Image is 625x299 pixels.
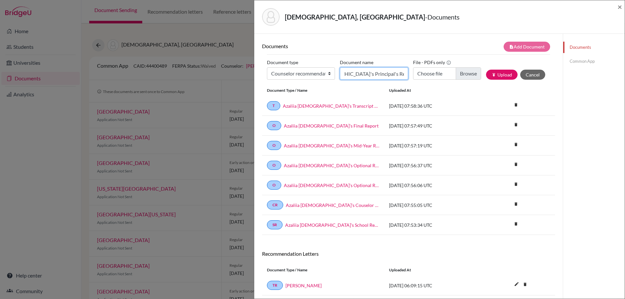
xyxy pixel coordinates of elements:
[340,57,373,67] label: Document name
[511,101,521,110] a: delete
[285,222,379,228] a: Azaliia [DEMOGRAPHIC_DATA]'s School Report
[511,280,522,290] button: edit
[413,57,451,67] label: File - PDFs only
[267,101,280,110] a: T
[284,122,379,129] a: Azaliia [DEMOGRAPHIC_DATA]'s Final Report
[384,142,482,149] div: [DATE] 07:57:19 UTC
[425,13,460,21] span: - Documents
[511,200,521,209] a: delete
[563,56,625,67] a: Common App
[511,140,521,149] i: delete
[384,202,482,209] div: [DATE] 07:55:05 UTC
[511,179,521,189] i: delete
[384,222,482,228] div: [DATE] 07:53:34 UTC
[384,267,482,273] div: Uploaded at
[267,281,283,290] a: TR
[511,121,521,129] a: delete
[563,42,625,53] a: Documents
[504,42,550,52] button: note_addAdd Document
[486,70,518,80] button: publishUpload
[384,182,482,189] div: [DATE] 07:56:06 UTC
[285,13,425,21] strong: [DEMOGRAPHIC_DATA], [GEOGRAPHIC_DATA]
[267,181,281,190] a: O
[384,102,482,109] div: [DATE] 07:58:36 UTC
[262,251,555,257] h6: Recommendation Letters
[511,141,521,149] a: delete
[262,88,384,93] div: Document Type / Name
[267,220,283,229] a: SR
[384,88,482,93] div: Uploaded at
[511,159,521,169] i: delete
[511,220,521,229] a: delete
[511,180,521,189] a: delete
[511,100,521,110] i: delete
[618,2,622,11] span: ×
[267,200,283,210] a: CR
[511,219,521,229] i: delete
[509,45,514,49] i: note_add
[262,43,409,49] h6: Documents
[284,182,379,189] a: Azaliia [DEMOGRAPHIC_DATA]'s Optional Report
[267,57,298,67] label: Document type
[389,283,432,288] span: [DATE] 06:09:15 UTC
[520,70,545,80] button: Cancel
[283,102,379,109] a: Azaliia [DEMOGRAPHIC_DATA]'s Transcript Grade 11
[520,279,530,289] i: delete
[511,279,522,289] i: edit
[511,199,521,209] i: delete
[511,120,521,129] i: delete
[267,141,281,150] a: O
[284,142,379,149] a: Azaliia [DEMOGRAPHIC_DATA]'s Mid-Year Report
[284,162,379,169] a: Azaliia [DEMOGRAPHIC_DATA]'s Optional Report 2
[384,122,482,129] div: [DATE] 07:57:49 UTC
[286,202,379,209] a: Azaliia [DEMOGRAPHIC_DATA]'s Couselor Recommendation
[285,282,322,289] a: [PERSON_NAME]
[511,160,521,169] a: delete
[520,280,530,289] a: delete
[262,267,384,273] div: Document Type / Name
[267,121,281,130] a: O
[267,161,281,170] a: O
[492,73,496,77] i: publish
[618,3,622,11] button: Close
[384,162,482,169] div: [DATE] 07:56:37 UTC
